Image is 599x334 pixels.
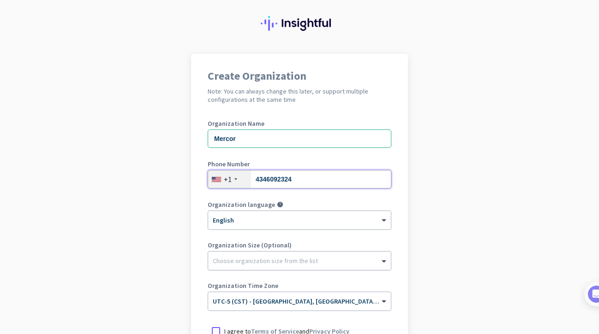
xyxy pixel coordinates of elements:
[208,201,275,208] label: Organization language
[208,282,391,289] label: Organization Time Zone
[208,242,391,248] label: Organization Size (Optional)
[208,129,391,148] input: What is the name of your organization?
[224,175,232,184] div: +1
[208,161,391,167] label: Phone Number
[208,70,391,82] h1: Create Organization
[277,201,283,208] i: help
[208,87,391,104] h2: Note: You can always change this later, or support multiple configurations at the same time
[261,16,338,31] img: Insightful
[208,120,391,127] label: Organization Name
[208,170,391,188] input: 201-555-0123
